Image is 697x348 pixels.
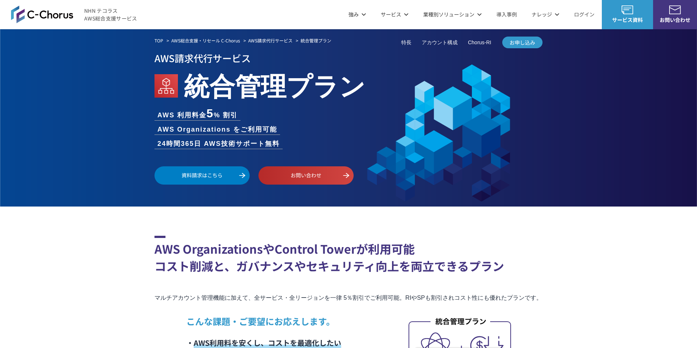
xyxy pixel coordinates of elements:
span: NHN テコラス AWS総合支援サービス [84,7,137,22]
a: 資料請求はこちら [154,166,250,185]
a: AWS請求代行サービス [248,37,292,44]
a: Chorus-RI [468,39,491,46]
a: TOP [154,37,163,44]
img: お問い合わせ [669,5,681,14]
span: お問い合わせ [653,16,697,24]
a: ログイン [574,11,594,18]
em: 統合管理プラン [301,37,331,43]
a: 導入事例 [496,11,517,18]
a: AWS総合支援・リセール C-Chorus [171,37,240,44]
p: ナレッジ [532,11,559,18]
a: AWS総合支援サービス C-ChorusNHN テコラスAWS総合支援サービス [11,5,137,23]
span: サービス資料 [602,16,653,24]
li: AWS Organizations をご利用可能 [154,125,280,135]
p: AWS請求代行サービス [154,50,543,66]
em: 統合管理プラン [184,66,365,103]
img: AWS Organizations [154,74,178,98]
p: 強み [348,11,366,18]
span: お申し込み [502,39,543,46]
a: お問い合わせ [258,166,354,185]
li: 24時間365日 AWS技術サポート無料 [154,139,283,149]
p: 業種別ソリューション [423,11,482,18]
span: AWS利用料を安くし、コストを最適化したい [194,337,341,348]
img: AWS総合支援サービス C-Chorus [11,5,73,23]
p: マルチアカウント管理機能に加えて、全サービス・全リージョンを一律 5％割引でご利用可能。RIやSPも割引されコスト性にも優れたプランです。 [154,293,543,303]
h2: AWS OrganizationsやControl Towerが利用可能 コスト削減と、ガバナンスやセキュリティ向上を両立できるプラン [154,236,543,275]
span: 5 [206,107,214,120]
li: AWS 利用料金 % 割引 [154,107,241,120]
img: AWS総合支援サービス C-Chorus サービス資料 [622,5,633,14]
p: こんな課題・ご要望にお応えします。 [186,315,391,328]
a: アカウント構成 [422,39,458,46]
a: お申し込み [502,37,543,48]
p: サービス [381,11,409,18]
a: 特長 [401,39,411,46]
